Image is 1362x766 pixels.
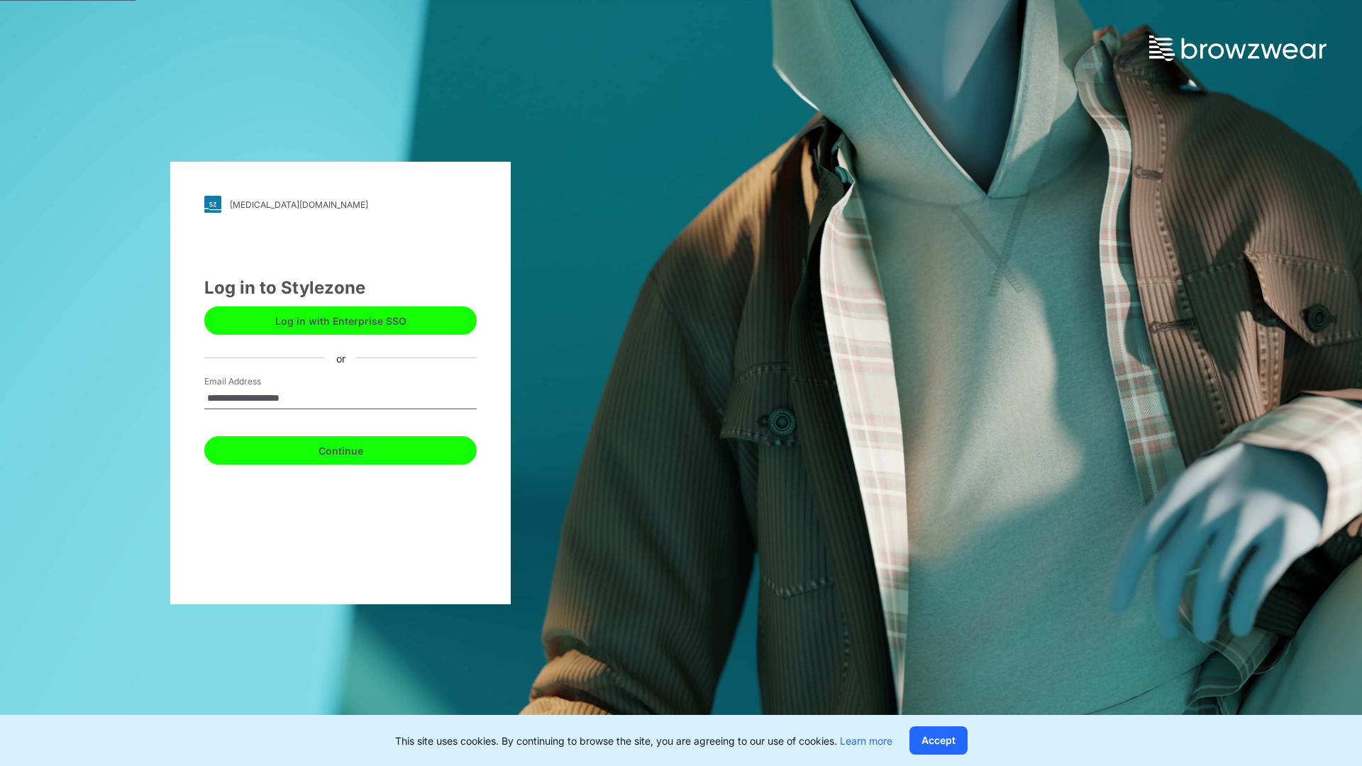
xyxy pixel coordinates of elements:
img: browzwear-logo.73288ffb.svg [1149,35,1327,61]
label: Email Address [204,375,304,388]
p: This site uses cookies. By continuing to browse the site, you are agreeing to our use of cookies. [395,733,892,748]
img: svg+xml;base64,PHN2ZyB3aWR0aD0iMjgiIGhlaWdodD0iMjgiIHZpZXdCb3g9IjAgMCAyOCAyOCIgZmlsbD0ibm9uZSIgeG... [204,196,221,213]
a: Learn more [840,735,892,747]
button: Log in with Enterprise SSO [204,306,477,335]
div: Log in to Stylezone [204,275,477,301]
button: Accept [909,726,968,755]
button: Continue [204,436,477,465]
div: or [325,350,357,365]
div: [MEDICAL_DATA][DOMAIN_NAME] [230,199,368,210]
a: [MEDICAL_DATA][DOMAIN_NAME] [204,196,477,213]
